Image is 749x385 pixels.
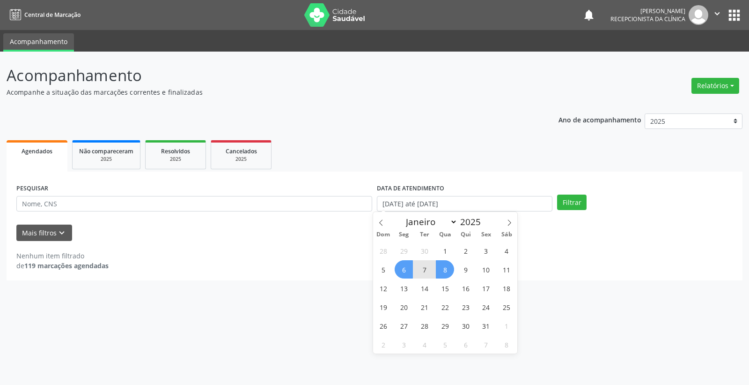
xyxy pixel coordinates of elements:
span: Qua [435,232,455,238]
span: Outubro 17, 2025 [477,279,495,297]
span: Outubro 4, 2025 [498,242,516,260]
p: Ano de acompanhamento [558,113,641,125]
span: Outubro 15, 2025 [436,279,454,297]
span: Setembro 28, 2025 [374,242,392,260]
i: keyboard_arrow_down [57,228,67,238]
span: Ter [414,232,435,238]
span: Outubro 1, 2025 [436,242,454,260]
span: Novembro 6, 2025 [456,335,475,354]
span: Novembro 8, 2025 [498,335,516,354]
span: Resolvidos [161,147,190,155]
span: Outubro 27, 2025 [395,317,413,335]
button: Mais filtroskeyboard_arrow_down [16,225,72,241]
span: Outubro 13, 2025 [395,279,413,297]
span: Outubro 16, 2025 [456,279,475,297]
button: Relatórios [691,78,739,94]
span: Outubro 25, 2025 [498,298,516,316]
span: Outubro 29, 2025 [436,317,454,335]
span: Outubro 26, 2025 [374,317,392,335]
i:  [712,8,722,19]
span: Novembro 3, 2025 [395,335,413,354]
span: Outubro 30, 2025 [456,317,475,335]
span: Outubro 5, 2025 [374,260,392,279]
div: 2025 [152,156,199,163]
span: Sáb [497,232,517,238]
span: Outubro 12, 2025 [374,279,392,297]
span: Outubro 11, 2025 [498,260,516,279]
input: Selecione um intervalo [377,196,552,212]
span: Outubro 31, 2025 [477,317,495,335]
span: Novembro 7, 2025 [477,335,495,354]
span: Outubro 7, 2025 [415,260,433,279]
div: de [16,261,109,271]
span: Não compareceram [79,147,133,155]
span: Sex [476,232,497,238]
div: 2025 [79,156,133,163]
label: PESQUISAR [16,181,48,196]
span: Agendados [22,147,52,155]
span: Dom [373,232,394,238]
span: Cancelados [226,147,257,155]
button:  [708,5,726,25]
span: Outubro 8, 2025 [436,260,454,279]
span: Outubro 28, 2025 [415,317,433,335]
input: Nome, CNS [16,196,372,212]
button: Filtrar [557,195,587,211]
span: Setembro 30, 2025 [415,242,433,260]
span: Setembro 29, 2025 [395,242,413,260]
button: notifications [582,8,595,22]
div: Nenhum item filtrado [16,251,109,261]
span: Outubro 22, 2025 [436,298,454,316]
span: Central de Marcação [24,11,81,19]
p: Acompanhamento [7,64,521,87]
select: Month [402,215,458,228]
span: Recepcionista da clínica [610,15,685,23]
span: Outubro 18, 2025 [498,279,516,297]
span: Qui [455,232,476,238]
span: Outubro 20, 2025 [395,298,413,316]
input: Year [457,216,488,228]
a: Central de Marcação [7,7,81,23]
span: Outubro 21, 2025 [415,298,433,316]
span: Outubro 10, 2025 [477,260,495,279]
label: DATA DE ATENDIMENTO [377,181,444,196]
p: Acompanhe a situação das marcações correntes e finalizadas [7,87,521,97]
span: Outubro 2, 2025 [456,242,475,260]
span: Novembro 5, 2025 [436,335,454,354]
a: Acompanhamento [3,33,74,52]
div: 2025 [218,156,264,163]
span: Outubro 14, 2025 [415,279,433,297]
div: [PERSON_NAME] [610,7,685,15]
span: Outubro 23, 2025 [456,298,475,316]
button: apps [726,7,742,23]
span: Outubro 19, 2025 [374,298,392,316]
span: Outubro 24, 2025 [477,298,495,316]
span: Novembro 4, 2025 [415,335,433,354]
span: Novembro 2, 2025 [374,335,392,354]
span: Outubro 6, 2025 [395,260,413,279]
img: img [689,5,708,25]
span: Seg [394,232,414,238]
strong: 119 marcações agendadas [24,261,109,270]
span: Outubro 3, 2025 [477,242,495,260]
span: Novembro 1, 2025 [498,317,516,335]
span: Outubro 9, 2025 [456,260,475,279]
